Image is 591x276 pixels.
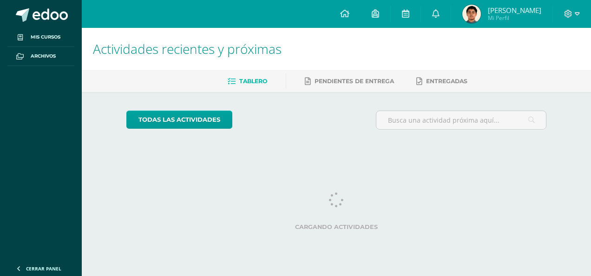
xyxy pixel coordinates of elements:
[462,5,481,23] img: d5477ca1a3f189a885c1b57d1d09bc4b.png
[488,14,541,22] span: Mi Perfil
[305,74,394,89] a: Pendientes de entrega
[416,74,467,89] a: Entregadas
[126,111,232,129] a: todas las Actividades
[93,40,282,58] span: Actividades recientes y próximas
[239,78,267,85] span: Tablero
[26,265,61,272] span: Cerrar panel
[376,111,546,129] input: Busca una actividad próxima aquí...
[7,28,74,47] a: Mis cursos
[126,223,547,230] label: Cargando actividades
[426,78,467,85] span: Entregadas
[31,33,60,41] span: Mis cursos
[315,78,394,85] span: Pendientes de entrega
[488,6,541,15] span: [PERSON_NAME]
[7,47,74,66] a: Archivos
[228,74,267,89] a: Tablero
[31,53,56,60] span: Archivos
